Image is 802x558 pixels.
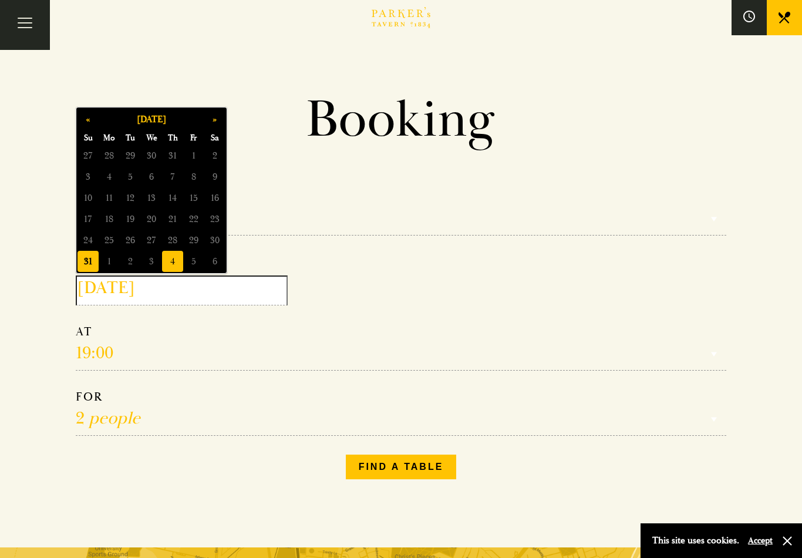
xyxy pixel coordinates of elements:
button: » [204,109,225,130]
span: 29 [183,230,204,251]
span: 12 [120,187,141,209]
span: 7 [162,166,183,187]
span: 25 [99,230,120,251]
span: 5 [183,251,204,272]
span: 27 [77,145,99,166]
span: 28 [99,145,120,166]
span: 24 [77,230,99,251]
span: 19 [120,209,141,230]
span: 5 [120,166,141,187]
span: Sa [204,131,225,145]
span: 29 [120,145,141,166]
span: Th [162,131,183,145]
span: 13 [141,187,162,209]
span: 20 [141,209,162,230]
span: 2 [120,251,141,272]
span: 22 [183,209,204,230]
button: Find a table [346,455,457,479]
span: 31 [77,251,99,272]
span: 30 [141,145,162,166]
span: 8 [183,166,204,187]
span: Fr [183,131,204,145]
span: Tu [120,131,141,145]
span: Mo [99,131,120,145]
span: 16 [204,187,225,209]
span: 4 [99,166,120,187]
span: 2 [204,145,225,166]
span: 31 [162,145,183,166]
span: 18 [99,209,120,230]
span: We [141,131,162,145]
span: 14 [162,187,183,209]
span: 30 [204,230,225,251]
span: 6 [141,166,162,187]
span: 3 [141,251,162,272]
button: Close and accept [781,535,793,547]
span: 27 [141,230,162,251]
h1: Booking [66,88,736,152]
span: 26 [120,230,141,251]
span: 1 [183,145,204,166]
p: This site uses cookies. [652,532,739,549]
span: 10 [77,187,99,209]
button: [DATE] [99,109,204,130]
span: 11 [99,187,120,209]
span: 4 [162,251,183,272]
span: 17 [77,209,99,230]
span: 6 [204,251,225,272]
span: 1 [99,251,120,272]
span: 15 [183,187,204,209]
span: 9 [204,166,225,187]
button: « [77,109,99,130]
span: Su [77,131,99,145]
button: Accept [748,535,773,546]
span: 21 [162,209,183,230]
span: 3 [77,166,99,187]
span: 28 [162,230,183,251]
span: 23 [204,209,225,230]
